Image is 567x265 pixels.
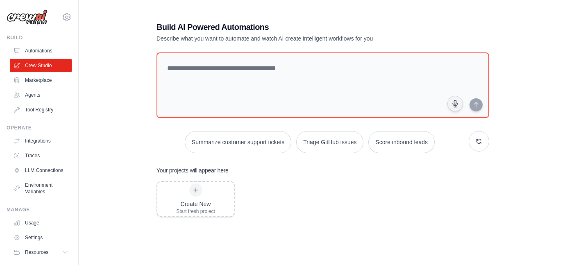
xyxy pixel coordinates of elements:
[7,34,72,41] div: Build
[7,125,72,131] div: Operate
[7,206,72,213] div: Manage
[10,246,72,259] button: Resources
[185,131,291,153] button: Summarize customer support tickets
[10,231,72,244] a: Settings
[10,74,72,87] a: Marketplace
[10,164,72,177] a: LLM Connections
[469,131,489,152] button: Get new suggestions
[156,34,432,43] p: Describe what you want to automate and watch AI create intelligent workflows for you
[156,21,432,33] h1: Build AI Powered Automations
[10,134,72,147] a: Integrations
[10,216,72,229] a: Usage
[10,149,72,162] a: Traces
[10,44,72,57] a: Automations
[7,9,48,25] img: Logo
[447,96,463,111] button: Click to speak your automation idea
[296,131,363,153] button: Triage GitHub issues
[25,249,48,256] span: Resources
[10,103,72,116] a: Tool Registry
[10,88,72,102] a: Agents
[10,179,72,198] a: Environment Variables
[368,131,435,153] button: Score inbound leads
[176,200,215,208] div: Create New
[10,59,72,72] a: Crew Studio
[156,166,229,174] h3: Your projects will appear here
[176,208,215,215] div: Start fresh project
